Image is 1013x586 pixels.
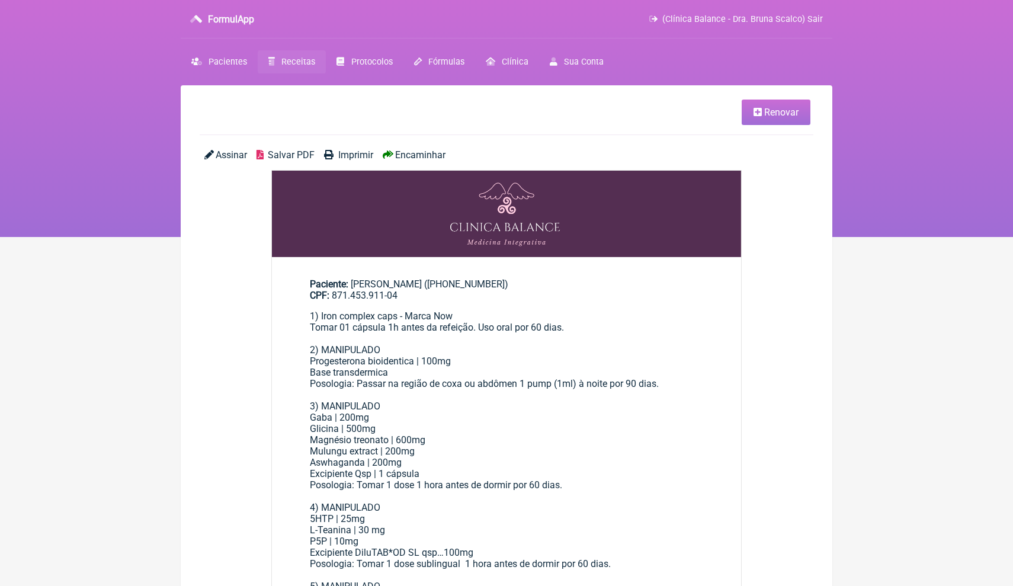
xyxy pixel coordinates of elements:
[351,57,393,67] span: Protocolos
[181,50,258,73] a: Pacientes
[564,57,604,67] span: Sua Conta
[310,278,348,290] span: Paciente:
[208,14,254,25] h3: FormulApp
[268,149,315,161] span: Salvar PDF
[383,149,445,161] a: Encaminhar
[216,149,247,161] span: Assinar
[326,50,403,73] a: Protocolos
[662,14,823,24] span: (Clínica Balance - Dra. Bruna Scalco) Sair
[310,524,703,536] div: L-Teanina | 30 mg
[395,149,445,161] span: Encaminhar
[204,149,247,161] a: Assinar
[257,149,315,161] a: Salvar PDF
[310,536,703,558] div: P5P | 10mg Excipiente DiluTAB*OD SL qsp…100mg
[403,50,475,73] a: Fórmulas
[539,50,614,73] a: Sua Conta
[310,310,703,524] div: 1) Iron complex caps - Marca Now Tomar 01 cápsula 1h antes da refeição. Uso oral por 60 dias. 2) ...
[281,57,315,67] span: Receitas
[310,278,703,301] div: [PERSON_NAME] ([PHONE_NUMBER])
[258,50,326,73] a: Receitas
[742,100,810,125] a: Renovar
[502,57,528,67] span: Clínica
[338,149,373,161] span: Imprimir
[310,290,329,301] span: CPF:
[475,50,539,73] a: Clínica
[324,149,373,161] a: Imprimir
[272,171,741,257] img: OHRMBDAMBDLv2SiBD+EP9LuaQDBICIzAAAAAAAAAAAAAAAAAAAAAAAEAM3AEAAAAAAAAAAAAAAAAAAAAAAAAAAAAAYuAOAAAA...
[209,57,247,67] span: Pacientes
[649,14,823,24] a: (Clínica Balance - Dra. Bruna Scalco) Sair
[428,57,464,67] span: Fórmulas
[310,290,703,301] div: 871.453.911-04
[764,107,799,118] span: Renovar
